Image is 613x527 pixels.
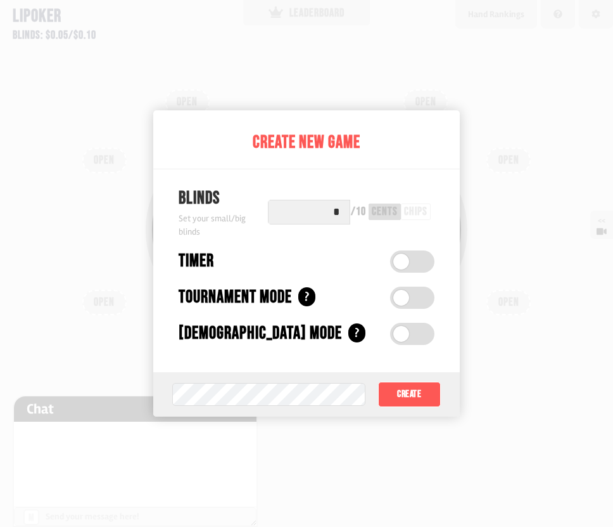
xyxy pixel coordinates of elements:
[179,185,268,212] div: Blinds
[298,287,315,306] div: ?
[348,323,365,342] div: ?
[404,206,427,218] div: chips
[179,284,292,311] div: Tournament Mode
[372,206,398,218] div: cents
[153,129,460,156] div: Create New Game
[179,212,268,238] div: Set your small/big blinds
[351,206,366,218] div: / 10
[378,382,441,407] button: Create
[179,248,214,275] div: Timer
[179,320,342,347] div: [DEMOGRAPHIC_DATA] Mode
